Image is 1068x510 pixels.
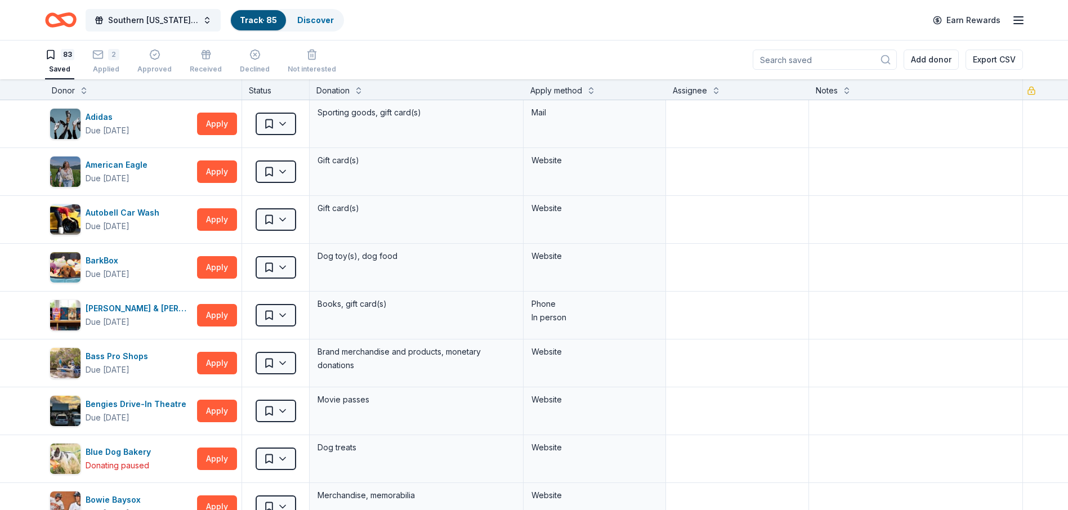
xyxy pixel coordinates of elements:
div: Due [DATE] [86,267,129,281]
button: Apply [197,448,237,470]
div: Received [190,65,222,74]
img: Image for Autobell Car Wash [50,204,81,235]
div: Merchandise, memorabilia [316,487,516,503]
button: Export CSV [966,50,1023,70]
div: American Eagle [86,158,152,172]
div: Books, gift card(s) [316,296,516,312]
div: Applied [92,65,119,74]
div: Saved [45,65,74,74]
button: Image for Autobell Car WashAutobell Car WashDue [DATE] [50,204,193,235]
button: Apply [197,304,237,326]
button: Apply [197,400,237,422]
div: Adidas [86,110,129,124]
button: Apply [197,208,237,231]
div: Website [531,393,658,406]
div: Due [DATE] [86,315,129,329]
button: Track· 85Discover [230,9,344,32]
div: Dog treats [316,440,516,455]
div: Website [531,249,658,263]
button: 83Saved [45,44,74,79]
button: Add donor [904,50,959,70]
button: Apply [197,160,237,183]
div: Due [DATE] [86,220,129,233]
button: Image for AdidasAdidasDue [DATE] [50,108,193,140]
div: Website [531,441,658,454]
button: Apply [197,352,237,374]
a: Discover [297,15,334,25]
div: Due [DATE] [86,411,129,424]
div: Movie passes [316,392,516,408]
button: Received [190,44,222,79]
div: Autobell Car Wash [86,206,164,220]
div: Mail [531,106,658,119]
button: Apply [197,256,237,279]
span: Southern [US_STATE] Roundup [108,14,198,27]
button: Image for American EagleAmerican EagleDue [DATE] [50,156,193,187]
a: Earn Rewards [926,10,1007,30]
div: Due [DATE] [86,363,129,377]
div: Dog toy(s), dog food [316,248,516,264]
img: Image for Barnes & Noble [50,300,81,330]
div: Donation [316,84,350,97]
div: BarkBox [86,254,129,267]
button: Southern [US_STATE] Roundup [86,9,221,32]
button: Image for Barnes & Noble[PERSON_NAME] & [PERSON_NAME]Due [DATE] [50,299,193,331]
div: Not interested [288,65,336,74]
div: Apply method [530,84,582,97]
input: Search saved [753,50,897,70]
img: Image for Bengies Drive-In Theatre [50,396,81,426]
a: Track· 85 [240,15,277,25]
button: Image for Bass Pro ShopsBass Pro ShopsDue [DATE] [50,347,193,379]
button: Approved [137,44,172,79]
a: Home [45,7,77,33]
div: In person [531,311,658,324]
div: Blue Dog Bakery [86,445,155,459]
button: Image for Blue Dog BakeryBlue Dog BakeryDonating paused [50,443,193,475]
div: 2 [108,49,119,60]
div: Phone [531,297,658,311]
img: Image for American Eagle [50,156,81,187]
div: Donor [52,84,75,97]
img: Image for Blue Dog Bakery [50,444,81,474]
div: Website [531,489,658,502]
div: Due [DATE] [86,124,129,137]
div: [PERSON_NAME] & [PERSON_NAME] [86,302,193,315]
button: Apply [197,113,237,135]
button: Image for Bengies Drive-In TheatreBengies Drive-In TheatreDue [DATE] [50,395,193,427]
button: 2Applied [92,44,119,79]
img: Image for Adidas [50,109,81,139]
div: 83 [61,49,74,60]
div: Assignee [673,84,707,97]
button: Declined [240,44,270,79]
div: Notes [816,84,838,97]
div: Website [531,202,658,215]
button: Not interested [288,44,336,79]
div: Brand merchandise and products, monetary donations [316,344,516,373]
div: Declined [240,65,270,74]
div: Gift card(s) [316,153,516,168]
div: Bass Pro Shops [86,350,153,363]
div: Website [531,345,658,359]
div: Website [531,154,658,167]
div: Status [242,79,310,100]
div: Gift card(s) [316,200,516,216]
img: Image for BarkBox [50,252,81,283]
div: Due [DATE] [86,172,129,185]
div: Approved [137,65,172,74]
img: Image for Bass Pro Shops [50,348,81,378]
div: Bengies Drive-In Theatre [86,397,191,411]
div: Donating paused [86,459,149,472]
div: Sporting goods, gift card(s) [316,105,516,120]
button: Image for BarkBoxBarkBoxDue [DATE] [50,252,193,283]
div: Bowie Baysox [86,493,145,507]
